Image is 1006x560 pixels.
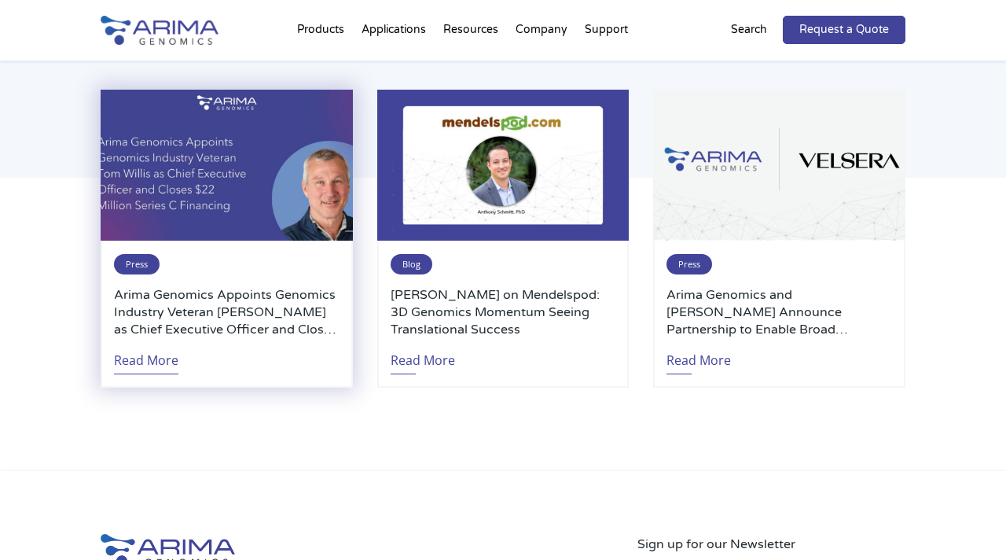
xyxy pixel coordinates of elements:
img: Anthony-Schmitt-PhD-2-500x300.jpg [377,90,630,241]
span: Press [666,254,712,274]
a: Request a Quote [783,16,905,44]
p: Search [731,20,767,40]
p: Sign up for our Newsletter [637,534,905,554]
a: Read More [391,338,455,374]
iframe: Chat Widget [927,484,1006,560]
img: Arima-Genomics-logo [101,16,218,45]
img: Arima-Genomics-and-Velsera-Logos-500x300.png [653,90,905,241]
img: Personnel-Announcement-LinkedIn-Carousel-22025-1-500x300.jpg [101,90,353,241]
a: [PERSON_NAME] on Mendelspod: 3D Genomics Momentum Seeing Translational Success [391,286,616,338]
a: Read More [114,338,178,374]
span: Press [114,254,160,274]
span: Blog [391,254,432,274]
a: Arima Genomics and [PERSON_NAME] Announce Partnership to Enable Broad Adoption of [PERSON_NAME] F... [666,286,892,338]
a: Arima Genomics Appoints Genomics Industry Veteran [PERSON_NAME] as Chief Executive Officer and Cl... [114,286,340,338]
a: Read More [666,338,731,374]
